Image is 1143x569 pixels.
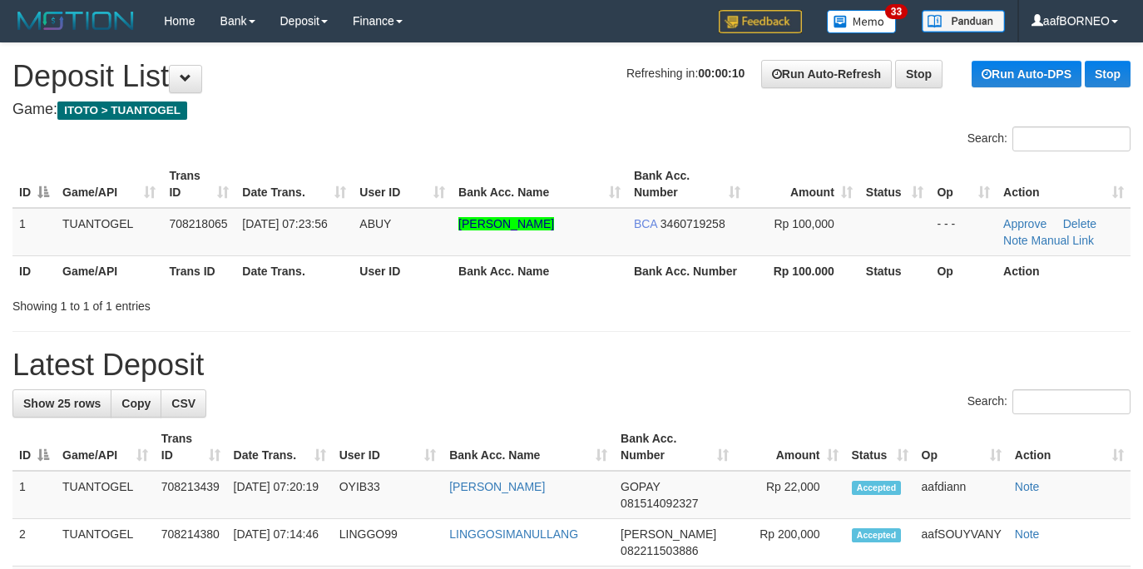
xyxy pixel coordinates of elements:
a: Note [1015,480,1040,493]
a: Show 25 rows [12,389,111,418]
td: LINGGO99 [333,519,443,567]
td: TUANTOGEL [56,208,162,256]
td: Rp 200,000 [735,519,844,567]
th: Op: activate to sort column ascending [930,161,997,208]
input: Search: [1012,126,1131,151]
a: Stop [895,60,943,88]
th: Amount: activate to sort column ascending [747,161,859,208]
th: Game/API: activate to sort column ascending [56,161,162,208]
th: Date Trans. [235,255,353,286]
span: Refreshing in: [626,67,745,80]
th: Bank Acc. Name [452,255,627,286]
a: Approve [1003,217,1047,230]
a: Stop [1085,61,1131,87]
th: ID: activate to sort column descending [12,423,56,471]
span: 708218065 [169,217,227,230]
td: 1 [12,208,56,256]
span: GOPAY [621,480,660,493]
th: Rp 100.000 [747,255,859,286]
th: Bank Acc. Name: activate to sort column ascending [443,423,614,471]
th: Bank Acc. Name: activate to sort column ascending [452,161,627,208]
a: [PERSON_NAME] [458,217,554,230]
th: Date Trans.: activate to sort column ascending [235,161,353,208]
h4: Game: [12,101,1131,118]
span: Accepted [852,528,902,542]
td: [DATE] 07:20:19 [227,471,333,519]
th: Action: activate to sort column ascending [1008,423,1131,471]
th: Op [930,255,997,286]
th: Amount: activate to sort column ascending [735,423,844,471]
span: Copy 3460719258 to clipboard [661,217,725,230]
th: Game/API: activate to sort column ascending [56,423,155,471]
th: Trans ID: activate to sort column ascending [155,423,227,471]
a: Manual Link [1032,234,1095,247]
img: Feedback.jpg [719,10,802,33]
th: ID: activate to sort column descending [12,161,56,208]
span: Copy [121,397,151,410]
a: Run Auto-Refresh [761,60,892,88]
th: Date Trans.: activate to sort column ascending [227,423,333,471]
th: Op: activate to sort column ascending [915,423,1008,471]
th: User ID [353,255,452,286]
span: ITOTO > TUANTOGEL [57,101,187,120]
td: - - - [930,208,997,256]
a: [PERSON_NAME] [449,480,545,493]
span: Copy 081514092327 to clipboard [621,497,698,510]
th: User ID: activate to sort column ascending [353,161,452,208]
div: Showing 1 to 1 of 1 entries [12,291,464,314]
td: Rp 22,000 [735,471,844,519]
th: User ID: activate to sort column ascending [333,423,443,471]
td: TUANTOGEL [56,471,155,519]
span: Copy 082211503886 to clipboard [621,544,698,557]
th: Status: activate to sort column ascending [845,423,915,471]
th: Status [859,255,931,286]
a: LINGGOSIMANULLANG [449,527,578,541]
th: Bank Acc. Number: activate to sort column ascending [614,423,735,471]
h1: Latest Deposit [12,349,1131,382]
span: [DATE] 07:23:56 [242,217,327,230]
span: Rp 100,000 [774,217,834,230]
th: Status: activate to sort column ascending [859,161,931,208]
th: Bank Acc. Number: activate to sort column ascending [627,161,747,208]
strong: 00:00:10 [698,67,745,80]
span: Show 25 rows [23,397,101,410]
a: Delete [1063,217,1096,230]
th: ID [12,255,56,286]
h1: Deposit List [12,60,1131,93]
th: Action [997,255,1131,286]
img: MOTION_logo.png [12,8,139,33]
span: [PERSON_NAME] [621,527,716,541]
a: Copy [111,389,161,418]
a: Run Auto-DPS [972,61,1081,87]
span: 33 [885,4,908,19]
th: Bank Acc. Number [627,255,747,286]
span: BCA [634,217,657,230]
td: TUANTOGEL [56,519,155,567]
img: Button%20Memo.svg [827,10,897,33]
th: Game/API [56,255,162,286]
td: OYIB33 [333,471,443,519]
td: [DATE] 07:14:46 [227,519,333,567]
a: Note [1015,527,1040,541]
span: CSV [171,397,195,410]
td: 2 [12,519,56,567]
input: Search: [1012,389,1131,414]
td: aafSOUYVANY [915,519,1008,567]
label: Search: [967,126,1131,151]
span: Accepted [852,481,902,495]
td: 1 [12,471,56,519]
td: 708214380 [155,519,227,567]
td: 708213439 [155,471,227,519]
th: Trans ID [162,255,235,286]
th: Action: activate to sort column ascending [997,161,1131,208]
th: Trans ID: activate to sort column ascending [162,161,235,208]
span: ABUY [359,217,391,230]
a: Note [1003,234,1028,247]
a: CSV [161,389,206,418]
td: aafdiann [915,471,1008,519]
label: Search: [967,389,1131,414]
img: panduan.png [922,10,1005,32]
